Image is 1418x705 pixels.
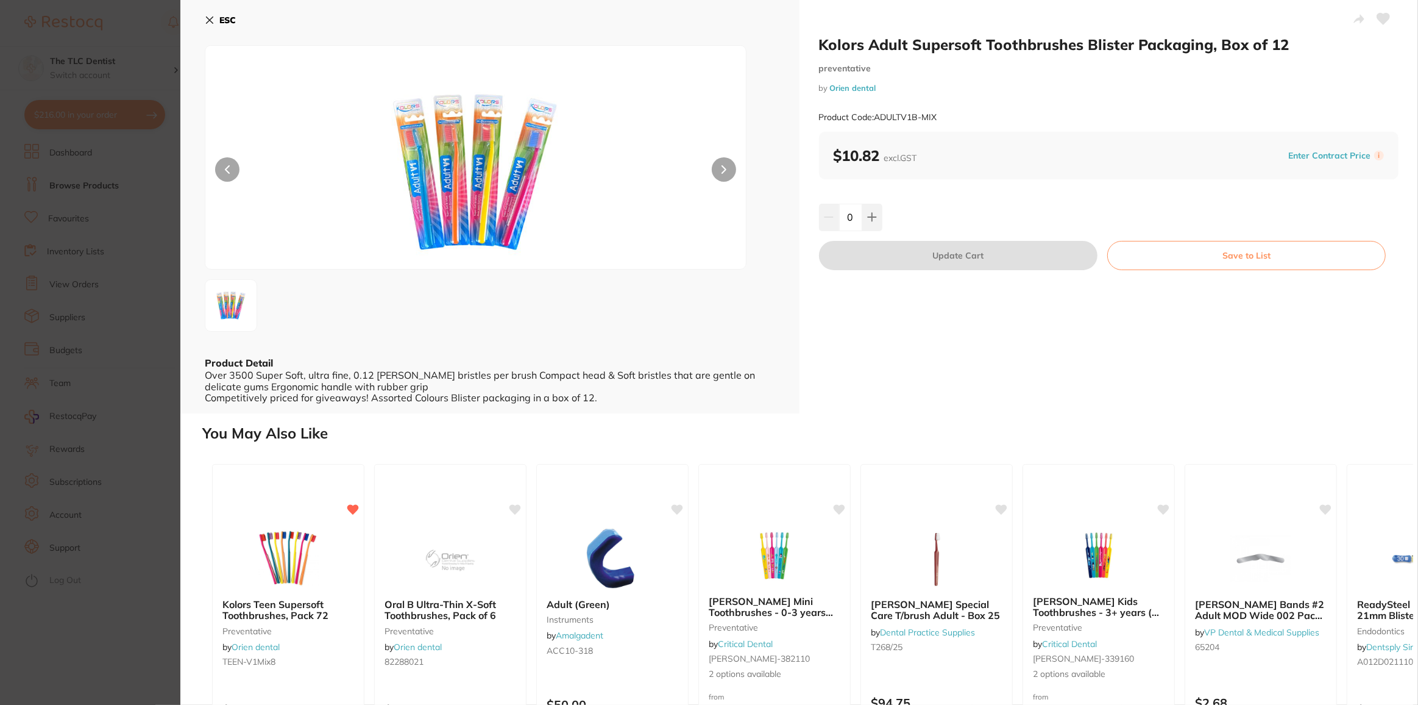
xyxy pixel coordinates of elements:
[547,615,678,624] small: instruments
[871,642,1002,652] small: T268/25
[222,642,280,653] span: by
[222,599,354,621] b: Kolors Teen Supersoft Toothbrushes, Pack 72
[1204,627,1319,638] a: VP Dental & Medical Supplies
[1033,668,1165,681] span: 2 options available
[394,642,442,653] a: Orien dental
[232,642,280,653] a: Orien dental
[219,15,236,26] b: ESC
[1195,642,1327,652] small: 65204
[1059,525,1138,586] img: TePe Kids Toothbrushes - 3+ years (25 per box)
[313,76,637,269] img: LTM1MzQz
[819,84,1399,93] small: by
[897,528,976,589] img: TePe Special Care T/brush Adult - Box 25
[209,284,253,327] img: LTM1MzQz
[709,596,840,618] b: TePe Mini Toothbrushes - 0-3 years (25 per box)
[709,692,725,701] span: from
[547,630,603,641] span: by
[884,152,917,163] span: excl. GST
[709,654,840,664] small: [PERSON_NAME]-382110
[249,528,328,589] img: Kolors Teen Supersoft Toothbrushes, Pack 72
[819,63,1399,74] small: preventative
[556,630,603,641] a: Amalgadent
[709,623,840,632] small: preventative
[222,626,354,636] small: preventative
[819,112,937,123] small: Product Code: ADULTV1B-MIX
[819,241,1097,270] button: Update Cart
[1042,639,1097,650] a: Critical Dental
[1033,596,1165,618] b: TePe Kids Toothbrushes - 3+ years (25 per box)
[1107,241,1386,270] button: Save to List
[205,370,775,403] div: Over 3500 Super Soft, ultra fine, 0.12 [PERSON_NAME] bristles per brush Compact head & Soft brist...
[709,639,773,650] span: by
[709,668,840,681] span: 2 options available
[547,646,678,656] small: ACC10-318
[1195,627,1319,638] span: by
[385,657,516,667] small: 82288021
[1033,692,1049,701] span: from
[1195,599,1327,621] b: Tofflemire Bands #2 Adult MOD Wide 002 Pack Of 12
[718,639,773,650] a: Critical Dental
[880,627,975,638] a: Dental Practice Supplies
[735,525,814,586] img: TePe Mini Toothbrushes - 0-3 years (25 per box)
[385,599,516,621] b: Oral B Ultra-Thin X-Soft Toothbrushes, Pack of 6
[222,657,354,667] small: TEEN-V1Mix8
[202,425,1413,442] h2: You May Also Like
[547,599,678,610] b: Adult (Green)
[830,83,876,93] a: Orien dental
[834,146,917,165] b: $10.82
[411,528,490,589] img: Oral B Ultra-Thin X-Soft Toothbrushes, Pack of 6
[205,357,273,369] b: Product Detail
[1033,639,1097,650] span: by
[573,528,652,589] img: Adult (Green)
[385,626,516,636] small: preventative
[819,35,1399,54] h2: Kolors Adult Supersoft Toothbrushes Blister Packaging, Box of 12
[1285,150,1374,162] button: Enter Contract Price
[205,10,236,30] button: ESC
[1033,654,1165,664] small: [PERSON_NAME]-339160
[1033,623,1165,632] small: preventative
[385,642,442,653] span: by
[1221,528,1300,589] img: Tofflemire Bands #2 Adult MOD Wide 002 Pack Of 12
[871,599,1002,621] b: TePe Special Care T/brush Adult - Box 25
[1374,151,1384,160] label: i
[871,627,975,638] span: by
